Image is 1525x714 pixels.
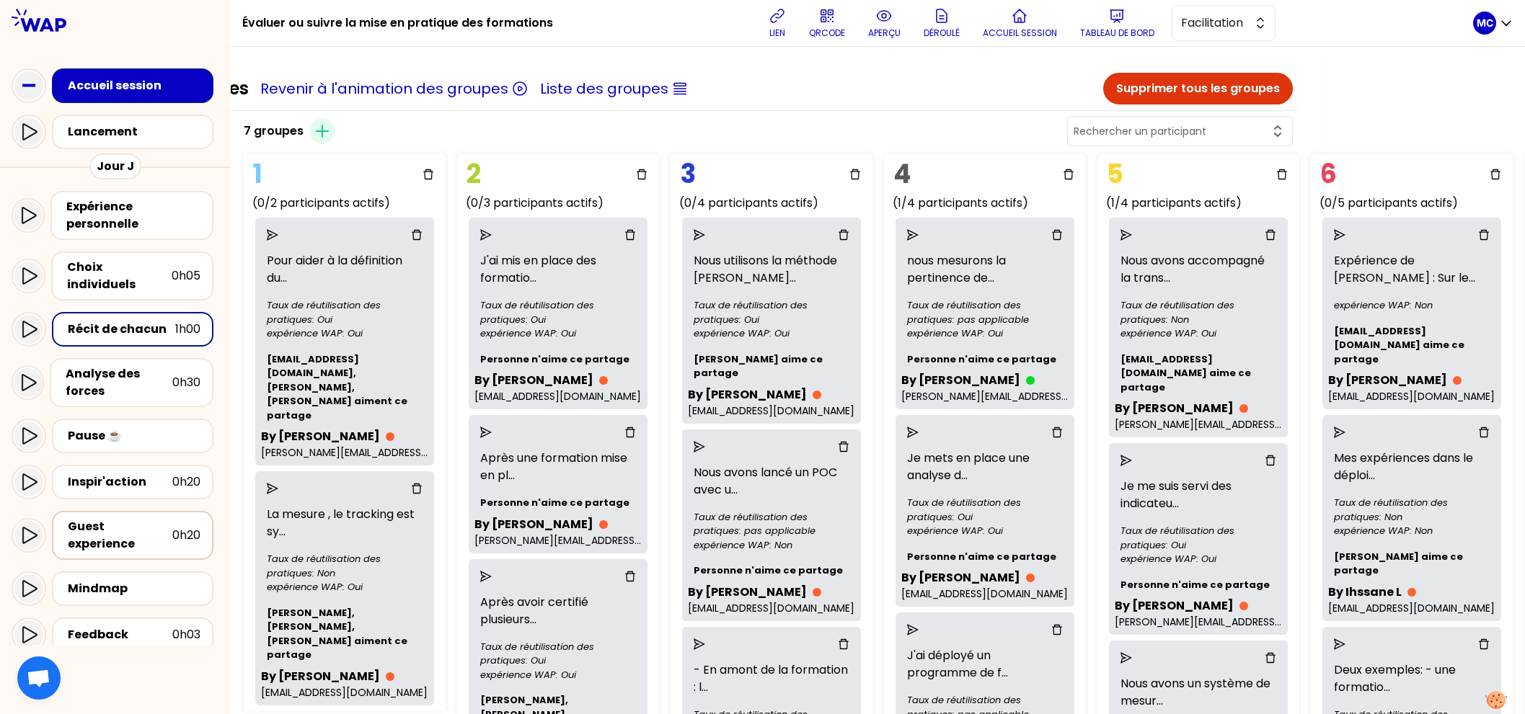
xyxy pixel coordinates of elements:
span: send [480,427,492,438]
span: delete [838,638,849,650]
button: Revenir à l'animation des groupes [260,79,508,99]
p: [EMAIL_ADDRESS][DOMAIN_NAME] [474,389,642,403]
span: send [1120,652,1132,664]
p: La mesure , le tracking est sy ... [261,500,428,546]
p: lien [769,27,785,39]
h4: (0/4 participants actifs) [679,195,872,212]
div: Taux de réutilisation des pratiques: Oui [907,496,1063,524]
span: delete [636,169,647,180]
span: 5 [1103,152,1127,196]
p: [EMAIL_ADDRESS][DOMAIN_NAME] aime ce partage [1328,318,1495,372]
span: delete [411,229,423,241]
span: delete [1265,455,1276,466]
span: 2 [463,152,485,196]
span: delete [1051,229,1063,241]
h4: (1/4 participants actifs) [893,195,1086,212]
p: Deux exemples: - une formatio ... [1328,656,1495,702]
div: expérience WAP: Oui [1120,326,1276,341]
span: 3 [676,152,699,196]
p: Nous avons accompagné la trans ... [1115,246,1282,293]
p: By [PERSON_NAME] [688,386,807,403]
p: [PERSON_NAME] aime ce partage [688,347,855,386]
div: Taux de réutilisation des pratiques: Oui [694,298,849,326]
div: Taux de réutilisation des pratiques: pas applicable [694,510,849,538]
p: [EMAIL_ADDRESS][DOMAIN_NAME] [901,586,1069,601]
p: [EMAIL_ADDRESS][DOMAIN_NAME] [688,601,855,615]
div: Taux de réutilisation des pratiques: Oui [480,640,636,668]
span: delete [423,169,434,180]
h4: (0/3 participants actifs) [466,195,659,212]
p: Nous utilisons la méthode [PERSON_NAME] ... [688,246,855,293]
span: delete [624,427,636,438]
button: MC [1473,12,1513,35]
p: By [PERSON_NAME] [901,372,1020,389]
p: [EMAIL_ADDRESS][DOMAIN_NAME] [261,685,428,700]
span: send [267,483,278,494]
span: delete [838,229,849,241]
span: delete [1051,624,1063,635]
div: expérience WAP: Non [694,538,849,553]
div: 1h00 [175,321,200,338]
p: By [PERSON_NAME] [1115,597,1234,615]
p: J'ai déployé un programme de f ... [901,641,1069,687]
div: Taux de réutilisation des pratiques: pas applicable [907,298,1063,326]
p: Tableau de bord [1080,27,1154,39]
div: Inspir'action [68,473,172,491]
p: nous mesurons la pertinence de ... [901,246,1069,293]
p: [EMAIL_ADDRESS][DOMAIN_NAME] [1328,601,1495,615]
p: Mes expériences dans le déploi ... [1328,444,1495,490]
span: delete [624,571,636,582]
p: aperçu [868,27,901,39]
p: Nous avons lancé un POC avec u ... [688,458,855,504]
p: Je mets en place une analyse d ... [901,444,1069,490]
span: delete [1478,427,1490,438]
p: [EMAIL_ADDRESS][DOMAIN_NAME] aime ce partage [1115,347,1282,401]
button: Supprimer tous les groupes [1103,73,1293,104]
p: [PERSON_NAME][EMAIL_ADDRESS][DOMAIN_NAME] [901,389,1069,403]
button: Facilitation [1172,5,1276,41]
div: 0h20 [172,527,200,544]
p: Expérience de [PERSON_NAME] : Sur le ... [1328,246,1495,293]
button: lien [763,1,792,45]
p: - En amont de la formation : l ... [688,656,855,702]
span: delete [849,169,861,180]
p: [EMAIL_ADDRESS][DOMAIN_NAME], [PERSON_NAME], [PERSON_NAME] aiment ce partage [261,347,428,429]
div: expérience WAP: Oui [267,580,423,594]
div: Taux de réutilisation des pratiques: Non [267,552,423,580]
span: send [1334,638,1345,650]
span: send [1120,455,1132,466]
h3: 7 groupes [244,122,304,140]
button: aperçu [862,1,906,45]
p: By [PERSON_NAME] [261,428,380,445]
span: send [907,427,919,438]
div: expérience WAP: Oui [694,326,849,341]
span: delete [1478,229,1490,241]
span: send [267,229,278,241]
p: Je me suis servi des indicateu ... [1115,472,1282,518]
p: Personne n'aime ce partage [1115,572,1282,598]
div: expérience WAP: Non [1334,524,1490,538]
div: expérience WAP: Oui [907,524,1063,538]
p: By [PERSON_NAME] [261,668,380,685]
p: Personne n'aime ce partage [688,558,855,584]
div: expérience WAP: Oui [907,326,1063,341]
div: Analyse des forces [66,365,172,400]
span: delete [1051,427,1063,438]
div: 0h30 [172,374,200,391]
div: Taux de réutilisation des pratiques: Non [1334,496,1490,524]
div: expérience WAP: Oui [480,326,636,341]
div: Expérience personnelle [66,198,200,233]
div: Récit de chacun [68,321,175,338]
span: delete [1063,169,1074,180]
div: 0h05 [172,267,200,285]
p: [PERSON_NAME][EMAIL_ADDRESS][DOMAIN_NAME] [1115,417,1282,432]
p: Personne n'aime ce partage [474,347,642,372]
p: MC [1477,16,1493,30]
h4: (1/4 participants actifs) [1106,195,1299,212]
p: [PERSON_NAME][EMAIL_ADDRESS][DOMAIN_NAME] [261,445,428,460]
div: Choix individuels [67,259,172,293]
span: delete [624,229,636,241]
span: delete [411,483,423,494]
span: send [1334,427,1345,438]
p: Après une formation mise en pl ... [474,444,642,490]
